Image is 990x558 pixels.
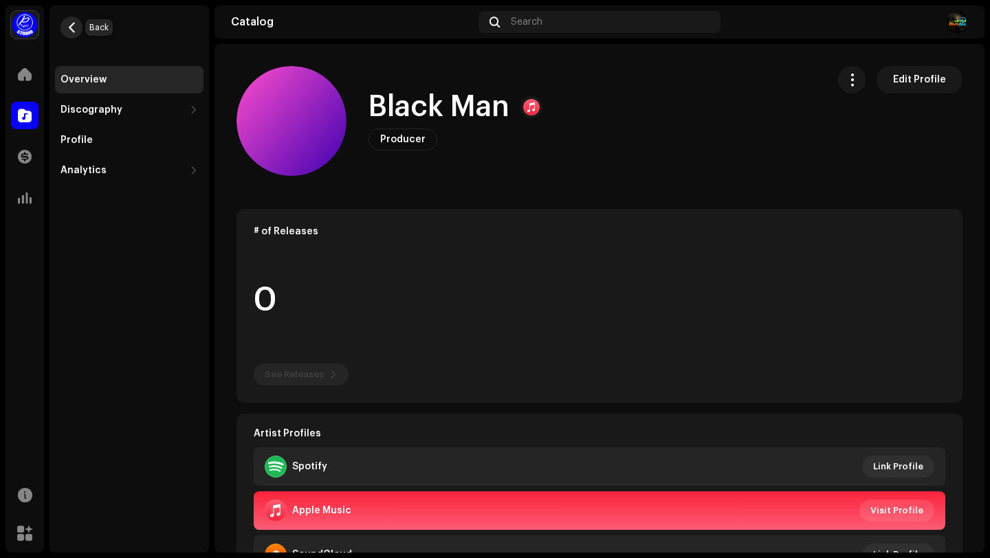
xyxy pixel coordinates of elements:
re-m-nav-item: Overview [55,66,203,93]
div: Catalog [231,16,473,27]
strong: Artist Profiles [254,428,321,439]
span: Visit Profile [870,497,923,524]
button: Link Profile [862,456,934,478]
img: a1dd4b00-069a-4dd5-89ed-38fbdf7e908f [11,11,38,38]
div: Overview [60,74,107,85]
div: Discography [60,104,122,115]
re-m-nav-dropdown: Analytics [55,157,203,184]
span: Producer [380,135,426,144]
span: Search [511,16,542,27]
h1: Black Man [368,91,509,123]
re-m-nav-item: Profile [55,126,203,154]
div: Spotify [292,461,327,472]
span: Edit Profile [893,66,946,93]
img: cd3087f1-e636-4017-a3f0-a21b922fde2b [946,11,968,33]
button: Visit Profile [859,500,934,522]
div: Apple Music [292,505,351,516]
div: Analytics [60,165,107,176]
button: Edit Profile [877,66,962,93]
re-m-nav-dropdown: Discography [55,96,203,124]
span: Link Profile [873,453,923,480]
re-o-card-data: # of Releases [236,209,962,403]
div: Profile [60,135,93,146]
